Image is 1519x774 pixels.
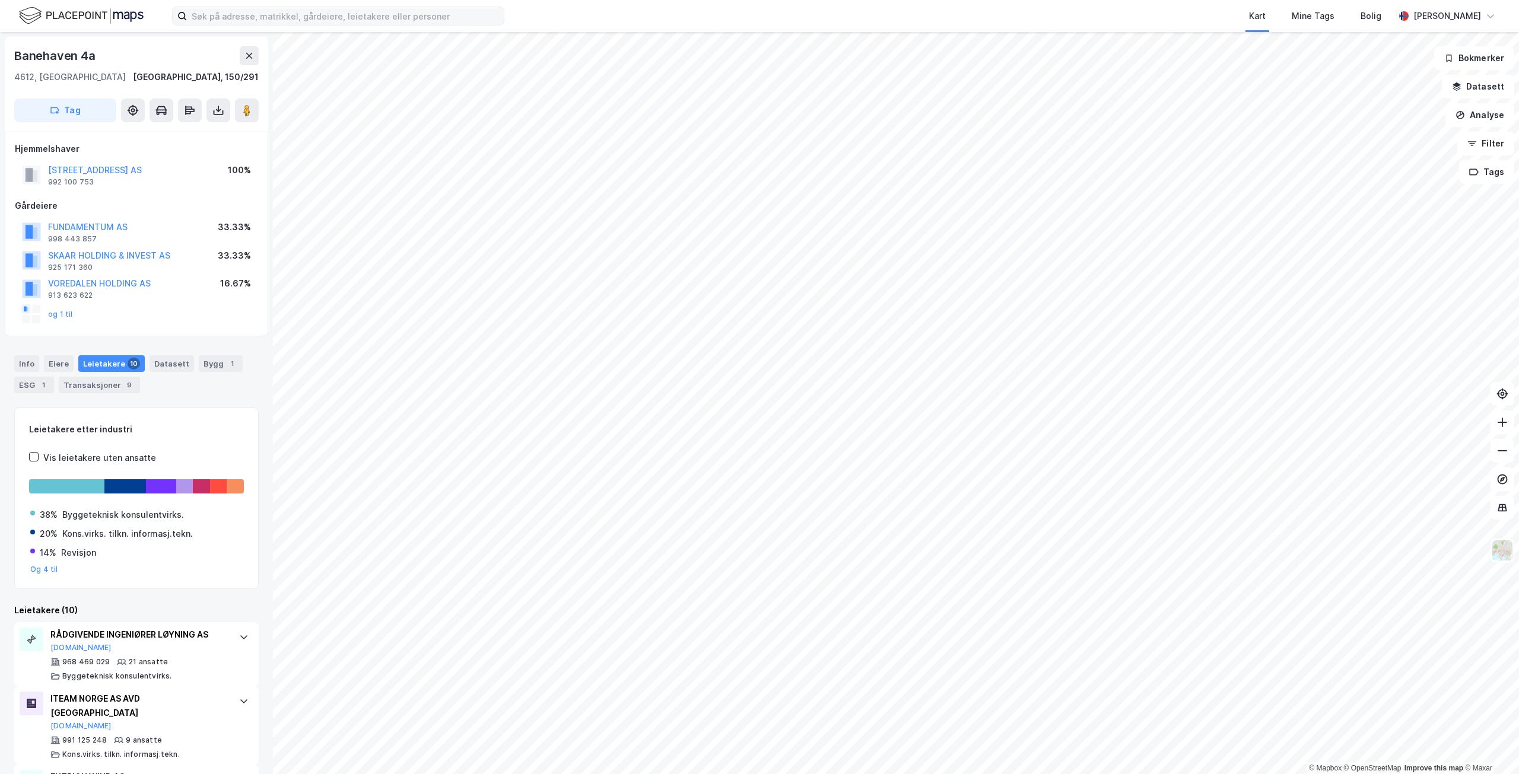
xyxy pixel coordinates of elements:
input: Søk på adresse, matrikkel, gårdeiere, leietakere eller personer [187,7,504,25]
div: 100% [228,163,251,177]
div: 913 623 622 [48,291,93,300]
div: Kons.virks. tilkn. informasj.tekn. [62,527,193,541]
div: 925 171 360 [48,263,93,272]
a: Improve this map [1404,764,1463,772]
div: Leietakere [78,355,145,372]
div: 16.67% [220,276,251,291]
div: Transaksjoner [59,377,140,393]
div: Vis leietakere uten ansatte [43,451,156,465]
div: Leietakere (10) [14,603,259,617]
div: 992 100 753 [48,177,94,187]
div: 991 125 248 [62,735,107,745]
div: [GEOGRAPHIC_DATA], 150/291 [133,70,259,84]
div: 4612, [GEOGRAPHIC_DATA] [14,70,126,84]
div: Revisjon [61,546,96,560]
button: Bokmerker [1434,46,1514,70]
div: 10 [128,358,140,370]
div: Mine Tags [1292,9,1334,23]
div: Leietakere etter industri [29,422,244,437]
div: Eiere [44,355,74,372]
button: [DOMAIN_NAME] [50,721,112,731]
img: logo.f888ab2527a4732fd821a326f86c7f29.svg [19,5,144,26]
div: 998 443 857 [48,234,97,244]
div: 33.33% [218,249,251,263]
iframe: Chat Widget [1460,717,1519,774]
img: Z [1491,539,1514,562]
button: [DOMAIN_NAME] [50,643,112,652]
div: Bygg [199,355,243,372]
div: ITEAM NORGE AS AVD [GEOGRAPHIC_DATA] [50,692,227,720]
div: Banehaven 4a [14,46,98,65]
div: 21 ansatte [129,657,168,667]
div: 968 469 029 [62,657,110,667]
button: Tag [14,98,116,122]
div: ESG [14,377,54,393]
div: Kart [1249,9,1266,23]
div: Byggeteknisk konsulentvirks. [62,508,184,522]
a: Mapbox [1309,764,1342,772]
div: Bolig [1361,9,1381,23]
button: Tags [1459,160,1514,184]
div: 14% [40,546,56,560]
div: 9 [123,379,135,391]
div: Kontrollprogram for chat [1460,717,1519,774]
button: Analyse [1445,103,1514,127]
div: Info [14,355,39,372]
button: Datasett [1442,75,1514,98]
button: Og 4 til [30,565,58,574]
div: Datasett [150,355,194,372]
a: OpenStreetMap [1344,764,1402,772]
div: 38% [40,508,58,522]
div: RÅDGIVENDE INGENIØRER LØYNING AS [50,628,227,642]
div: 20% [40,527,58,541]
div: 9 ansatte [126,735,162,745]
div: Gårdeiere [15,199,258,213]
div: Hjemmelshaver [15,142,258,156]
div: Kons.virks. tilkn. informasj.tekn. [62,750,180,759]
div: Byggeteknisk konsulentvirks. [62,671,172,681]
button: Filter [1457,132,1514,155]
div: 1 [37,379,49,391]
div: [PERSON_NAME] [1413,9,1481,23]
div: 1 [226,358,238,370]
div: 33.33% [218,220,251,234]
